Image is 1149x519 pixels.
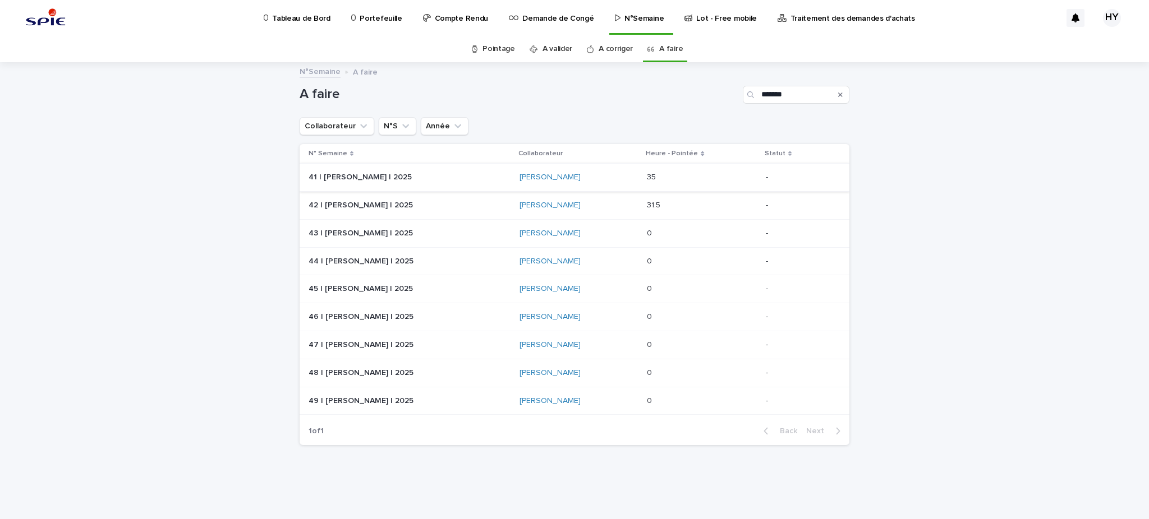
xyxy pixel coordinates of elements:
a: [PERSON_NAME] [520,368,581,378]
p: 46 | [PERSON_NAME] | 2025 [309,310,416,322]
span: Back [773,427,797,435]
p: 0 [647,226,654,238]
a: [PERSON_NAME] [520,284,581,294]
p: - [766,340,831,350]
tr: 47 | [PERSON_NAME] | 202547 | [PERSON_NAME] | 2025 [PERSON_NAME] 00 - [300,331,849,359]
tr: 43 | [PERSON_NAME] | 202543 | [PERSON_NAME] | 2025 [PERSON_NAME] 00 - [300,219,849,247]
h1: A faire [300,86,738,103]
p: 43 | [PERSON_NAME] | 2025 [309,226,415,238]
p: 44 | [PERSON_NAME] | 2025 [309,254,416,266]
button: N°S [379,117,416,135]
tr: 49 | [PERSON_NAME] | 202549 | [PERSON_NAME] | 2025 [PERSON_NAME] 00 - [300,387,849,415]
p: 31.5 [647,198,663,210]
img: svstPd6MQfCT1uX1QGkG [22,7,69,29]
p: Heure - Pointée [646,147,698,160]
a: [PERSON_NAME] [520,201,581,210]
p: 0 [647,282,654,294]
a: [PERSON_NAME] [520,257,581,266]
p: 48 | [PERSON_NAME] | 2025 [309,366,416,378]
a: A corriger [599,36,633,62]
tr: 45 | [PERSON_NAME] | 202545 | [PERSON_NAME] | 2025 [PERSON_NAME] 00 - [300,275,849,303]
tr: 42 | [PERSON_NAME] | 202542 | [PERSON_NAME] | 2025 [PERSON_NAME] 31.531.5 - [300,191,849,219]
p: 1 of 1 [300,418,333,445]
div: HY [1103,9,1121,27]
button: Back [755,426,802,436]
p: Statut [765,147,785,160]
tr: 41 | [PERSON_NAME] | 202541 | [PERSON_NAME] | 2025 [PERSON_NAME] 3535 - [300,164,849,192]
p: - [766,312,831,322]
a: N°Semaine [300,64,341,77]
p: - [766,201,831,210]
input: Search [743,86,849,104]
p: 0 [647,394,654,406]
p: - [766,257,831,266]
a: [PERSON_NAME] [520,340,581,350]
p: 0 [647,338,654,350]
p: A faire [353,65,378,77]
p: 0 [647,366,654,378]
p: Collaborateur [518,147,563,160]
tr: 48 | [PERSON_NAME] | 202548 | [PERSON_NAME] | 2025 [PERSON_NAME] 00 - [300,359,849,387]
p: 47 | [PERSON_NAME] | 2025 [309,338,416,350]
p: 0 [647,254,654,266]
p: 41 | [PERSON_NAME] | 2025 [309,170,414,182]
p: 35 [647,170,658,182]
a: [PERSON_NAME] [520,396,581,406]
a: [PERSON_NAME] [520,173,581,182]
p: - [766,396,831,406]
p: 45 | [PERSON_NAME] | 2025 [309,282,415,294]
tr: 44 | [PERSON_NAME] | 202544 | [PERSON_NAME] | 2025 [PERSON_NAME] 00 - [300,247,849,275]
a: [PERSON_NAME] [520,229,581,238]
button: Collaborateur [300,117,374,135]
p: - [766,368,831,378]
p: - [766,173,831,182]
p: 42 | [PERSON_NAME] | 2025 [309,198,415,210]
p: - [766,229,831,238]
a: [PERSON_NAME] [520,312,581,322]
p: 49 | [PERSON_NAME] | 2025 [309,394,416,406]
a: Pointage [482,36,515,62]
button: Année [421,117,468,135]
tr: 46 | [PERSON_NAME] | 202546 | [PERSON_NAME] | 2025 [PERSON_NAME] 00 - [300,303,849,331]
span: Next [806,427,831,435]
a: A faire [659,36,683,62]
p: N° Semaine [309,147,347,160]
p: 0 [647,310,654,322]
button: Next [802,426,849,436]
p: - [766,284,831,294]
a: A valider [543,36,572,62]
